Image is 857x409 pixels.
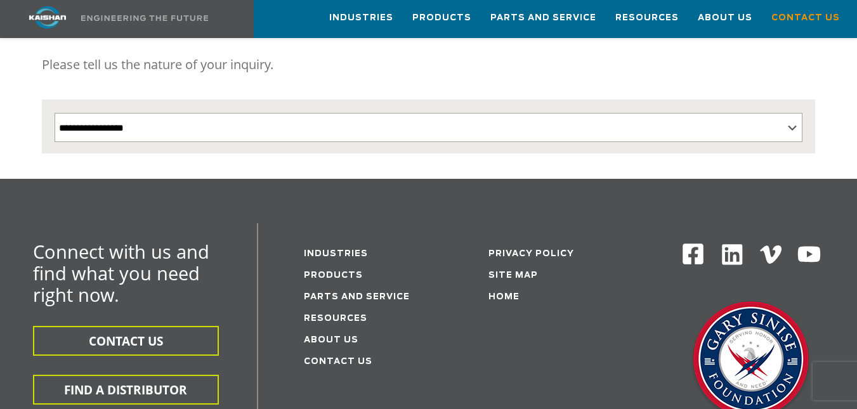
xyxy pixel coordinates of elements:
[615,11,679,25] span: Resources
[33,239,209,307] span: Connect with us and find what you need right now.
[329,11,393,25] span: Industries
[490,1,596,35] a: Parts and Service
[42,52,815,77] p: Please tell us the nature of your inquiry.
[720,242,745,267] img: Linkedin
[698,1,752,35] a: About Us
[81,15,208,21] img: Engineering the future
[490,11,596,25] span: Parts and Service
[412,1,471,35] a: Products
[304,336,358,344] a: About Us
[304,315,367,323] a: Resources
[412,11,471,25] span: Products
[771,1,840,35] a: Contact Us
[760,245,782,264] img: Vimeo
[615,1,679,35] a: Resources
[488,250,574,258] a: Privacy Policy
[329,1,393,35] a: Industries
[488,271,538,280] a: Site Map
[488,293,520,301] a: Home
[304,293,410,301] a: Parts and service
[304,250,368,258] a: Industries
[698,11,752,25] span: About Us
[33,375,219,405] button: FIND A DISTRIBUTOR
[681,242,705,266] img: Facebook
[304,271,363,280] a: Products
[33,326,219,356] button: CONTACT US
[771,11,840,25] span: Contact Us
[304,358,372,366] a: Contact Us
[797,242,821,267] img: Youtube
